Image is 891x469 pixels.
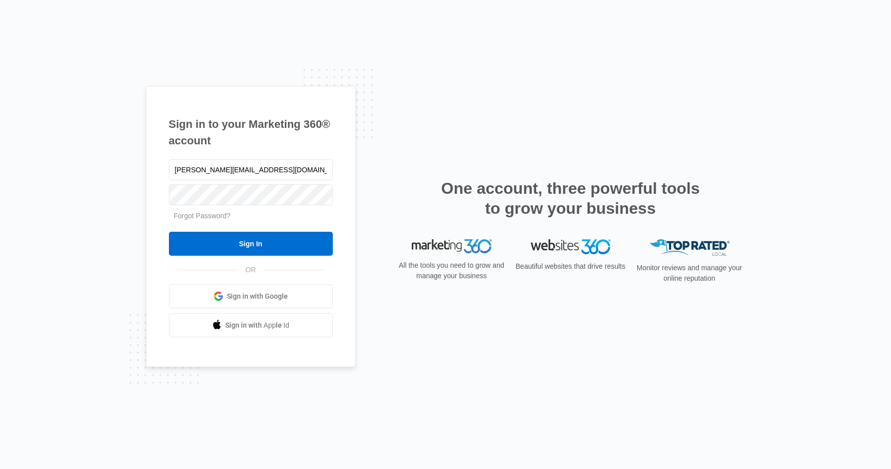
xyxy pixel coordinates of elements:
[412,239,492,253] img: Marketing 360
[169,232,333,256] input: Sign In
[169,159,333,180] input: Email
[238,265,263,275] span: OR
[225,320,289,331] span: Sign in with Apple Id
[438,178,703,218] h2: One account, three powerful tools to grow your business
[169,284,333,308] a: Sign in with Google
[515,261,627,272] p: Beautiful websites that drive results
[531,239,611,254] img: Websites 360
[169,116,333,149] h1: Sign in to your Marketing 360® account
[169,313,333,337] a: Sign in with Apple Id
[396,260,508,281] p: All the tools you need to grow and manage your business
[174,212,231,220] a: Forgot Password?
[227,291,288,302] span: Sign in with Google
[650,239,730,256] img: Top Rated Local
[634,263,746,284] p: Monitor reviews and manage your online reputation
